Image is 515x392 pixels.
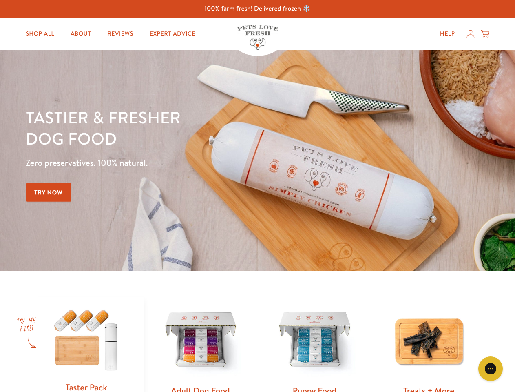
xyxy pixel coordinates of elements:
[143,26,202,42] a: Expert Advice
[64,26,97,42] a: About
[237,25,278,50] img: Pets Love Fresh
[101,26,139,42] a: Reviews
[19,26,61,42] a: Shop All
[433,26,462,42] a: Help
[474,354,507,384] iframe: Gorgias live chat messenger
[26,107,335,149] h1: Tastier & fresher dog food
[26,183,71,202] a: Try Now
[26,156,335,170] p: Zero preservatives. 100% natural.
